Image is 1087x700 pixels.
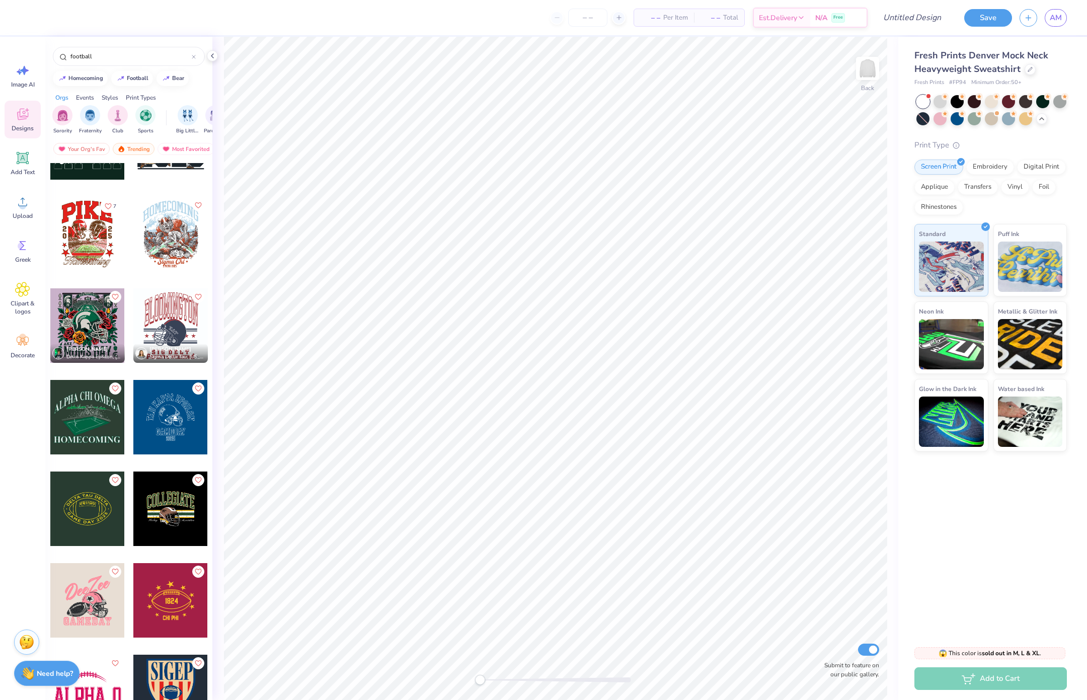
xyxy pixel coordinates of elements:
[919,306,944,317] span: Neon Ink
[176,105,199,135] button: filter button
[57,110,68,121] img: Sorority Image
[723,13,738,23] span: Total
[13,212,33,220] span: Upload
[875,8,949,28] input: Untitled Design
[79,105,102,135] button: filter button
[109,657,121,669] button: Like
[53,71,108,86] button: homecoming
[158,143,214,155] div: Most Favorited
[6,299,39,316] span: Clipart & logos
[108,105,128,135] button: filter button
[192,657,204,669] button: Like
[37,669,73,678] strong: Need help?
[861,84,874,93] div: Back
[53,143,110,155] div: Your Org's Fav
[919,383,976,394] span: Glow in the Dark Ink
[958,180,998,195] div: Transfers
[109,382,121,395] button: Like
[998,383,1044,394] span: Water based Ink
[66,346,108,353] span: [PERSON_NAME]
[1001,180,1029,195] div: Vinyl
[112,110,123,121] img: Club Image
[176,105,199,135] div: filter for Big Little Reveal
[982,649,1040,657] strong: sold out in M, L & XL
[79,127,102,135] span: Fraternity
[55,93,68,102] div: Orgs
[192,474,204,486] button: Like
[138,127,153,135] span: Sports
[998,306,1057,317] span: Metallic & Glitter Ink
[914,49,1048,75] span: Fresh Prints Denver Mock Neck Heavyweight Sweatshirt
[1017,160,1066,175] div: Digital Print
[964,9,1012,27] button: Save
[117,75,125,82] img: trend_line.gif
[140,110,151,121] img: Sports Image
[79,105,102,135] div: filter for Fraternity
[126,93,156,102] div: Print Types
[52,105,72,135] div: filter for Sorority
[1032,180,1056,195] div: Foil
[102,93,118,102] div: Styles
[949,79,966,87] span: # FP94
[12,124,34,132] span: Designs
[966,160,1014,175] div: Embroidery
[914,160,963,175] div: Screen Print
[162,75,170,82] img: trend_line.gif
[192,199,204,211] button: Like
[113,143,154,155] div: Trending
[998,397,1063,447] img: Water based Ink
[663,13,688,23] span: Per Item
[11,81,35,89] span: Image AI
[998,319,1063,369] img: Metallic & Glitter Ink
[111,71,153,86] button: football
[1050,12,1062,24] span: AM
[919,319,984,369] img: Neon Ink
[204,105,227,135] div: filter for Parent's Weekend
[69,51,192,61] input: Try "Alpha"
[108,105,128,135] div: filter for Club
[475,675,485,685] div: Accessibility label
[66,353,121,361] span: Delta Kappa Epsilon, [US_STATE][GEOGRAPHIC_DATA]
[914,180,955,195] div: Applique
[172,75,184,81] div: bear
[53,127,72,135] span: Sorority
[1045,9,1067,27] a: AM
[919,397,984,447] img: Glow in the Dark Ink
[58,75,66,82] img: trend_line.gif
[815,13,827,23] span: N/A
[162,145,170,152] img: most_fav.gif
[568,9,607,27] input: – –
[914,139,1067,151] div: Print Type
[819,661,879,679] label: Submit to feature on our public gallery.
[939,649,1041,658] span: This color is .
[914,79,944,87] span: Fresh Prints
[700,13,720,23] span: – –
[914,200,963,215] div: Rhinestones
[135,105,156,135] button: filter button
[998,242,1063,292] img: Puff Ink
[109,566,121,578] button: Like
[109,474,121,486] button: Like
[204,127,227,135] span: Parent's Weekend
[157,71,189,86] button: bear
[68,75,103,81] div: homecoming
[112,127,123,135] span: Club
[11,351,35,359] span: Decorate
[192,382,204,395] button: Like
[971,79,1022,87] span: Minimum Order: 50 +
[149,346,191,353] span: [PERSON_NAME]
[858,58,878,79] img: Back
[15,256,31,264] span: Greek
[135,105,156,135] div: filter for Sports
[11,168,35,176] span: Add Text
[192,566,204,578] button: Like
[833,14,843,21] span: Free
[113,204,116,209] span: 7
[109,291,121,303] button: Like
[176,127,199,135] span: Big Little Reveal
[759,13,797,23] span: Est. Delivery
[149,353,204,361] span: Sigma Delta Tau, [US_STATE][GEOGRAPHIC_DATA]
[117,145,125,152] img: trending.gif
[998,228,1019,239] span: Puff Ink
[192,291,204,303] button: Like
